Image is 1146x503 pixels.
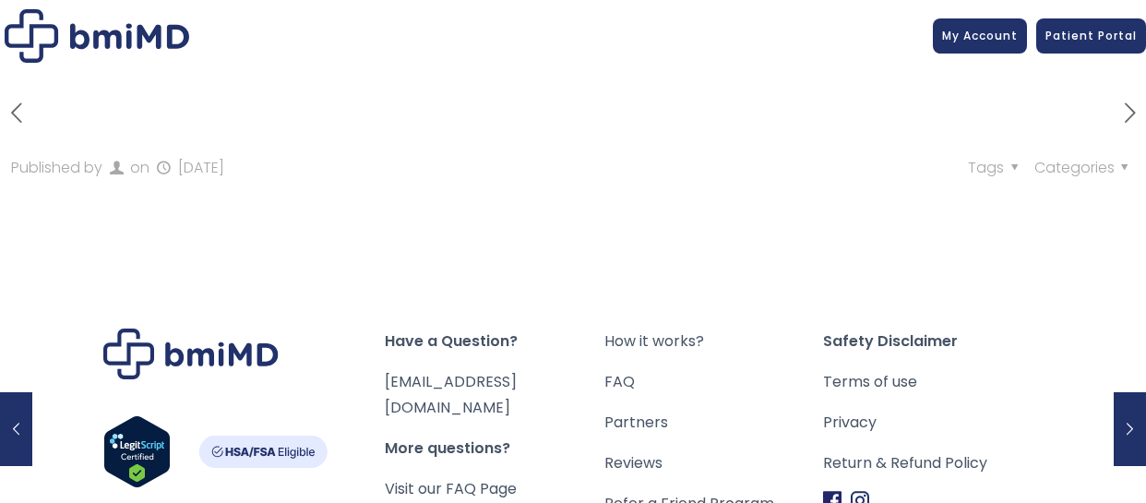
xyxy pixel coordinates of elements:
[1114,100,1146,129] a: next post
[103,415,171,497] a: Verify LegitScript Approval for www.bmimd.com
[11,157,102,178] span: Published by
[604,369,824,395] a: FAQ
[823,329,1043,354] span: Safety Disclaimer
[103,415,171,488] img: Verify Approval for www.bmimd.com
[823,369,1043,395] a: Terms of use
[1045,28,1137,43] span: Patient Portal
[604,450,824,476] a: Reviews
[823,410,1043,436] a: Privacy
[1036,18,1146,54] a: Patient Portal
[385,371,517,418] a: [EMAIL_ADDRESS][DOMAIN_NAME]
[178,157,224,178] time: [DATE]
[942,28,1018,43] span: My Account
[130,157,149,178] span: on
[823,450,1043,476] a: Return & Refund Policy
[5,9,189,63] img: 5052e640-fb17-4353-9682-10324ef01a03
[604,410,824,436] a: Partners
[153,157,173,178] i: published
[604,329,824,354] a: How it works?
[933,18,1027,54] a: My Account
[106,157,126,178] i: author
[385,329,604,354] span: Have a Question?
[385,478,517,499] a: Visit our FAQ Page
[198,436,328,468] img: HSA-FSA
[968,157,1024,178] span: Tags
[103,329,279,379] img: Brand Logo
[1114,97,1146,129] i: next post
[1034,157,1135,178] span: Categories
[385,436,604,461] span: More questions?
